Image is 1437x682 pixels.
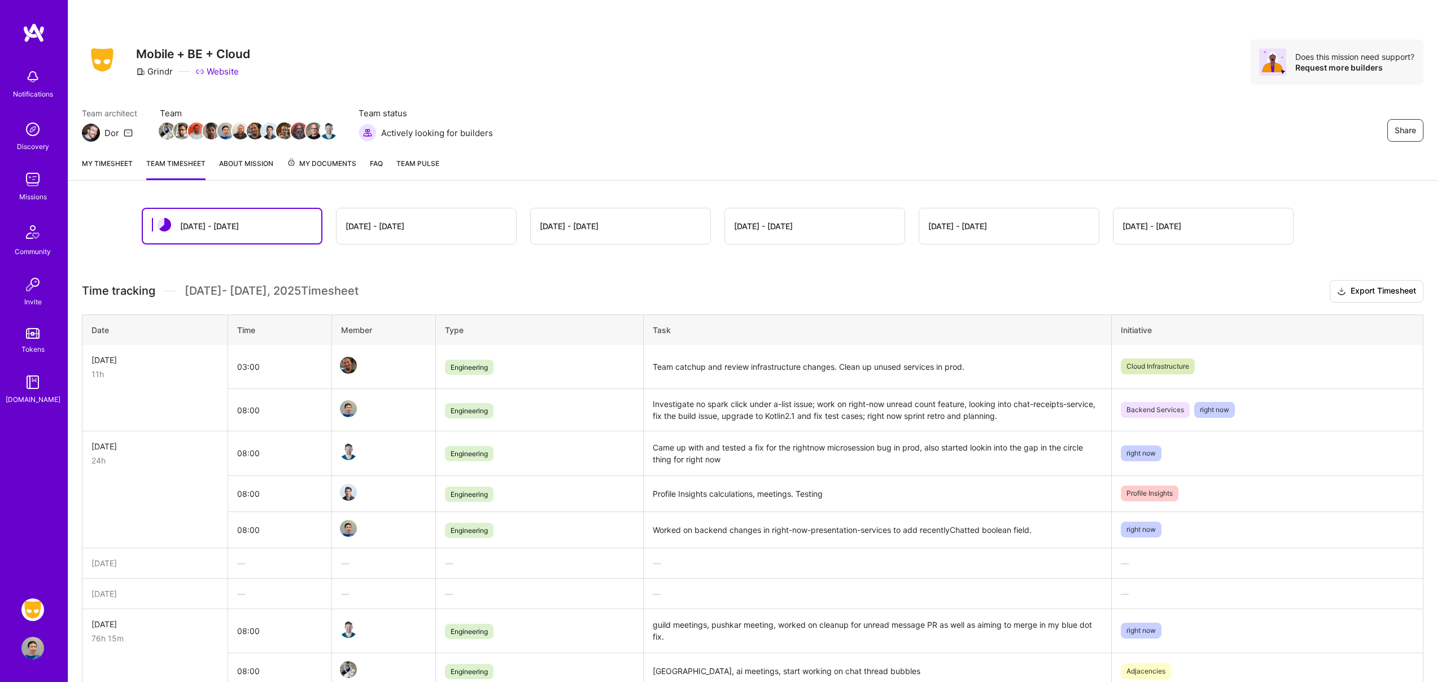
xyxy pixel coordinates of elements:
[228,512,331,548] td: 08:00
[320,123,337,139] img: Team Member Avatar
[82,45,123,75] img: Company Logo
[341,588,426,600] div: —
[341,442,356,461] a: Team Member Avatar
[644,609,1111,653] td: guild meetings, pushkar meeting, worked on cleanup for unread message PR as well as aiming to mer...
[6,394,60,405] div: [DOMAIN_NAME]
[228,314,331,345] th: Time
[540,220,599,232] div: [DATE] - [DATE]
[1121,588,1414,600] div: —
[1121,663,1171,679] span: Adjacencies
[359,124,377,142] img: Actively looking for builders
[91,618,219,630] div: [DATE]
[445,588,634,600] div: —
[291,123,308,139] img: Team Member Avatar
[82,158,133,180] a: My timesheet
[174,121,189,141] a: Team Member Avatar
[1330,280,1423,303] button: Export Timesheet
[247,123,264,139] img: Team Member Avatar
[331,314,435,345] th: Member
[160,121,174,141] a: Team Member Avatar
[82,284,155,298] span: Time tracking
[23,23,45,43] img: logo
[321,121,336,141] a: Team Member Avatar
[734,220,793,232] div: [DATE] - [DATE]
[82,314,228,345] th: Date
[185,284,359,298] span: [DATE] - [DATE] , 2025 Timesheet
[370,158,383,180] a: FAQ
[1121,522,1161,537] span: right now
[340,661,357,678] img: Team Member Avatar
[1259,49,1286,76] img: Avatar
[26,328,40,339] img: tokens
[24,296,42,308] div: Invite
[232,123,249,139] img: Team Member Avatar
[104,127,119,139] div: Dor
[21,637,44,659] img: User Avatar
[1121,623,1161,639] span: right now
[19,191,47,203] div: Missions
[928,220,987,232] div: [DATE] - [DATE]
[276,123,293,139] img: Team Member Avatar
[359,107,493,119] span: Team status
[248,121,263,141] a: Team Member Avatar
[1337,286,1346,298] i: icon Download
[188,123,205,139] img: Team Member Avatar
[91,354,219,366] div: [DATE]
[445,664,493,679] span: Engineering
[237,588,322,600] div: —
[233,121,248,141] a: Team Member Avatar
[160,107,336,119] span: Team
[445,446,493,461] span: Engineering
[1121,557,1414,569] div: —
[19,637,47,659] a: User Avatar
[1121,486,1178,501] span: Profile Insights
[341,660,356,679] a: Team Member Avatar
[263,121,277,141] a: Team Member Avatar
[644,389,1111,431] td: Investigate no spark click under a-list issue; work on right-now unread count feature, looking in...
[189,121,204,141] a: Team Member Avatar
[340,484,357,501] img: Team Member Avatar
[21,343,45,355] div: Tokens
[173,123,190,139] img: Team Member Avatar
[653,588,1102,600] div: —
[644,512,1111,548] td: Worked on backend changes in right-now-presentation-services to add recentlyChatted boolean field.
[17,141,49,152] div: Discovery
[340,443,357,460] img: Team Member Avatar
[219,121,233,141] a: Team Member Avatar
[21,65,44,88] img: bell
[91,440,219,452] div: [DATE]
[340,520,357,537] img: Team Member Avatar
[341,557,426,569] div: —
[644,345,1111,389] td: Team catchup and review infrastructure changes. Clean up unused services in prod.
[91,557,219,569] div: [DATE]
[1295,51,1414,62] div: Does this mission need support?
[346,220,404,232] div: [DATE] - [DATE]
[158,218,171,231] img: status icon
[91,588,219,600] div: [DATE]
[381,127,493,139] span: Actively looking for builders
[341,519,356,538] a: Team Member Avatar
[396,158,439,180] a: Team Pulse
[1194,402,1235,418] span: right now
[445,557,634,569] div: —
[228,345,331,389] td: 03:00
[1295,62,1414,73] div: Request more builders
[277,121,292,141] a: Team Member Avatar
[219,158,273,180] a: About Mission
[21,598,44,621] img: Grindr: Mobile + BE + Cloud
[445,523,493,538] span: Engineering
[136,65,173,77] div: Grindr
[1387,119,1423,142] button: Share
[21,273,44,296] img: Invite
[91,454,219,466] div: 24h
[307,121,321,141] a: Team Member Avatar
[91,632,219,644] div: 76h 15m
[237,557,322,569] div: —
[445,403,493,418] span: Engineering
[341,399,356,418] a: Team Member Avatar
[341,483,356,502] a: Team Member Avatar
[340,357,357,374] img: Team Member Avatar
[228,431,331,476] td: 08:00
[228,609,331,653] td: 08:00
[82,124,100,142] img: Team Architect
